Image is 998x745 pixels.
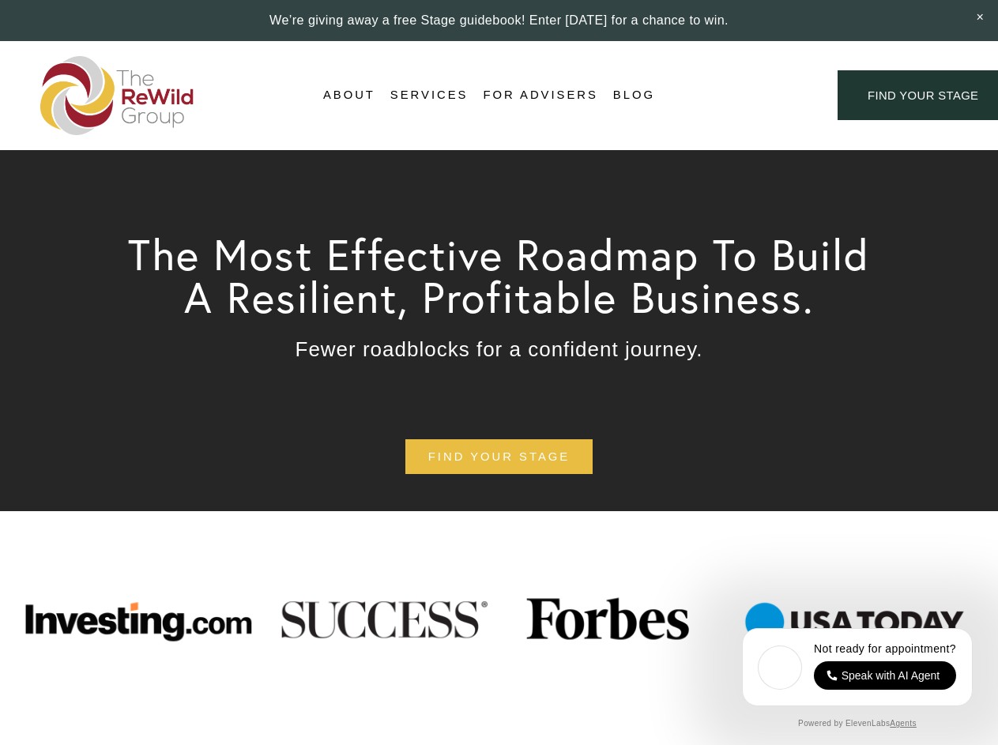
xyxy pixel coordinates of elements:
span: About [323,85,375,106]
a: folder dropdown [390,84,469,107]
span: The Most Effective Roadmap To Build A Resilient, Profitable Business. [128,228,883,324]
a: find your stage [405,439,593,475]
a: Blog [613,84,655,107]
a: For Advisers [483,84,597,107]
span: Fewer roadblocks for a confident journey. [296,337,703,361]
span: Services [390,85,469,106]
img: The ReWild Group [40,56,195,135]
a: folder dropdown [323,84,375,107]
